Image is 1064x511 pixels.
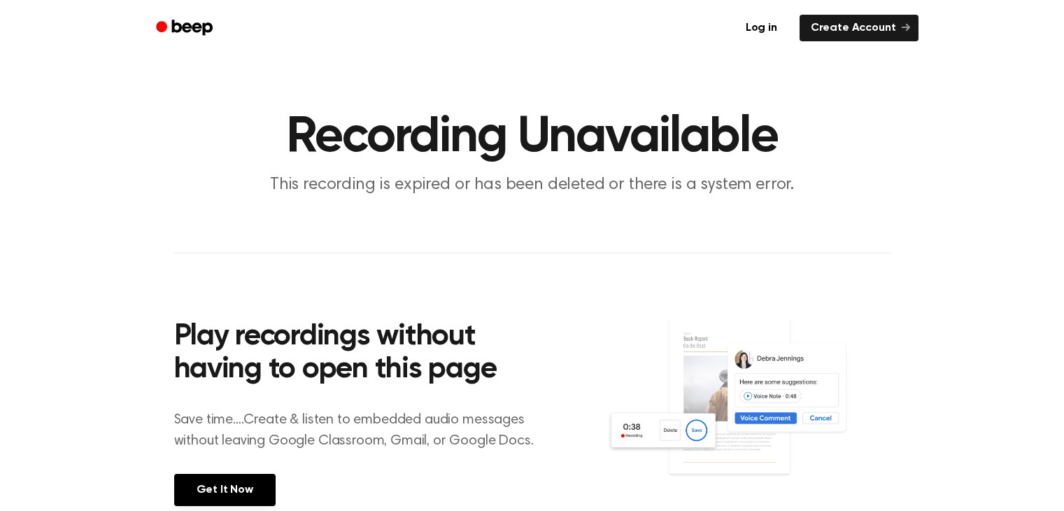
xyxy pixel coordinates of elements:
p: This recording is expired or has been deleted or there is a system error. [264,174,801,197]
p: Save time....Create & listen to embedded audio messages without leaving Google Classroom, Gmail, ... [174,409,551,451]
a: Beep [146,15,225,42]
a: Create Account [800,15,918,41]
h1: Recording Unavailable [174,112,891,162]
h2: Play recordings without having to open this page [174,321,551,387]
img: Voice Comments on Docs and Recording Widget [607,316,890,505]
a: Get It Now [174,474,276,506]
a: Log in [732,12,791,44]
